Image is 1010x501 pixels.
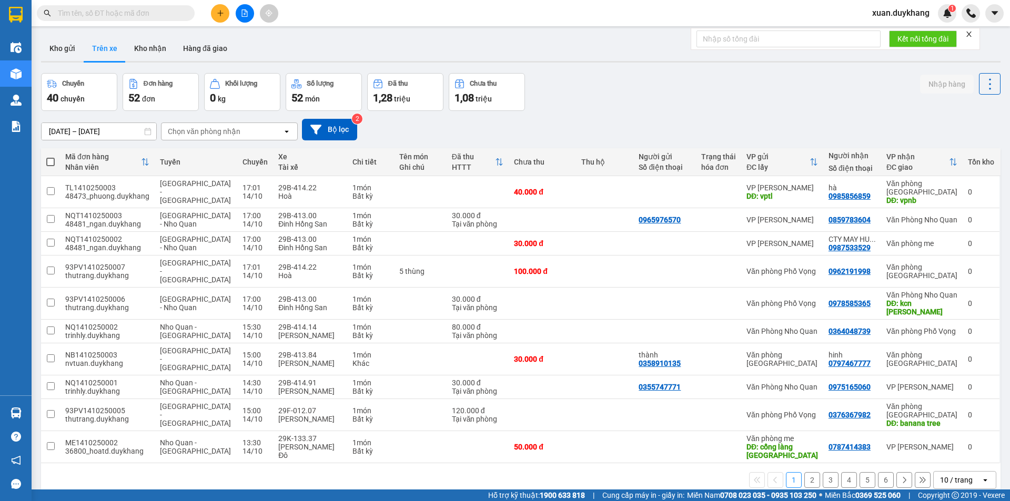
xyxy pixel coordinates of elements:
[243,359,268,367] div: 14/10
[305,95,320,103] span: món
[278,415,342,423] div: [PERSON_NAME]
[352,415,388,423] div: Bất kỳ
[804,472,820,488] button: 2
[452,303,504,312] div: Tại văn phòng
[452,387,504,395] div: Tại văn phòng
[278,152,342,161] div: Xe
[243,303,268,312] div: 14/10
[65,271,149,280] div: thutrang.duykhang
[965,30,973,38] span: close
[701,163,736,171] div: hóa đơn
[243,387,268,395] div: 14/10
[829,267,871,275] div: 0962191998
[278,359,342,367] div: [PERSON_NAME]
[452,331,504,340] div: Tại văn phòng
[65,438,149,447] div: ME1410250002
[452,163,496,171] div: HTTT
[243,235,268,243] div: 17:00
[746,411,818,419] div: Văn phòng Phố Vọng
[168,126,240,137] div: Chọn văn phòng nhận
[278,303,342,312] div: Đinh Hồng San
[65,211,149,220] div: NQT1410250003
[160,158,232,166] div: Tuyến
[243,447,268,455] div: 14/10
[514,443,571,451] div: 50.000 đ
[65,263,149,271] div: 93PV1410250007
[452,220,504,228] div: Tại văn phòng
[352,331,388,340] div: Bất kỳ
[476,95,492,103] span: triệu
[746,351,818,367] div: Văn phòng [GEOGRAPHIC_DATA]
[352,192,388,200] div: Bất kỳ
[593,489,594,501] span: |
[581,158,628,166] div: Thu hộ
[399,152,441,161] div: Tên món
[829,164,876,172] div: Số điện thoại
[286,73,362,111] button: Số lượng52món
[291,91,303,104] span: 52
[886,163,949,171] div: ĐC giao
[204,73,280,111] button: Khối lượng0kg
[639,383,681,391] div: 0355747771
[160,179,231,205] span: [GEOGRAPHIC_DATA] - [GEOGRAPHIC_DATA]
[65,323,149,331] div: NQ1410250002
[278,379,342,387] div: 29B-414.91
[514,158,571,166] div: Chưa thu
[829,151,876,160] div: Người nhận
[352,323,388,331] div: 1 món
[897,33,948,45] span: Kết nối tổng đài
[746,163,810,171] div: ĐC lấy
[886,402,957,419] div: Văn phòng [GEOGRAPHIC_DATA]
[243,351,268,359] div: 15:00
[243,295,268,303] div: 17:00
[352,158,388,166] div: Chi tiết
[65,359,149,367] div: nvtuan.duykhang
[452,152,496,161] div: Đã thu
[829,351,876,359] div: hinh
[825,489,901,501] span: Miền Bắc
[373,91,392,104] span: 1,28
[829,299,871,308] div: 0978585365
[11,407,22,418] img: warehouse-icon
[65,303,149,312] div: thutrang.duykhang
[84,36,126,61] button: Trên xe
[452,211,504,220] div: 30.000 đ
[352,263,388,271] div: 1 món
[985,4,1004,23] button: caret-down
[42,123,156,140] input: Select a date range.
[65,406,149,415] div: 93PV1410250005
[302,119,357,140] button: Bộ lọc
[225,80,257,87] div: Khối lượng
[696,30,881,47] input: Nhập số tổng đài
[60,95,85,103] span: chuyến
[241,9,248,17] span: file-add
[952,492,959,499] span: copyright
[950,5,954,12] span: 1
[307,80,334,87] div: Số lượng
[948,5,956,12] sup: 1
[886,351,957,367] div: Văn phòng [GEOGRAPHIC_DATA]
[243,158,268,166] div: Chuyến
[639,216,681,224] div: 0965976570
[514,188,571,196] div: 40.000 đ
[65,152,141,161] div: Mã đơn hàng
[128,91,140,104] span: 52
[243,243,268,252] div: 14/10
[829,183,876,192] div: hà
[265,9,272,17] span: aim
[160,259,231,284] span: [GEOGRAPHIC_DATA] - [GEOGRAPHIC_DATA]
[870,235,876,243] span: ...
[746,434,818,443] div: Văn phòng me
[452,323,504,331] div: 80.000 đ
[829,359,871,367] div: 0797467777
[243,406,268,415] div: 15:00
[819,493,822,497] span: ⚪️
[540,491,585,499] strong: 1900 633 818
[886,152,949,161] div: VP nhận
[352,243,388,252] div: Bất kỳ
[142,95,155,103] span: đơn
[639,152,691,161] div: Người gửi
[746,239,818,248] div: VP [PERSON_NAME]
[639,359,681,367] div: 0358910135
[968,443,994,451] div: 0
